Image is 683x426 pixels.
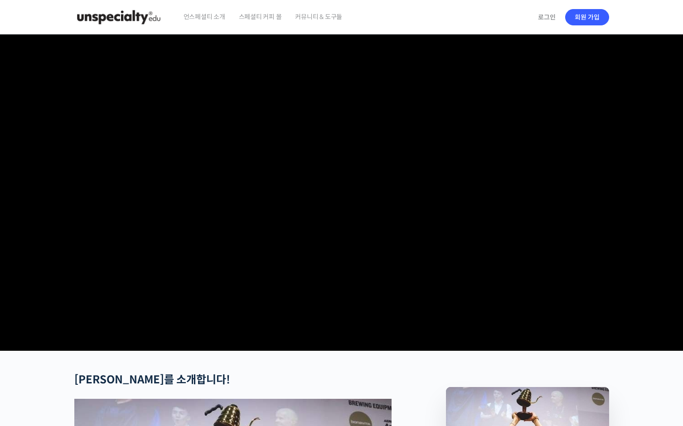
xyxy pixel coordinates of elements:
a: 회원 가입 [565,9,609,25]
h2: [PERSON_NAME]를 소개합니다! [74,373,398,387]
a: 로그인 [533,7,561,28]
